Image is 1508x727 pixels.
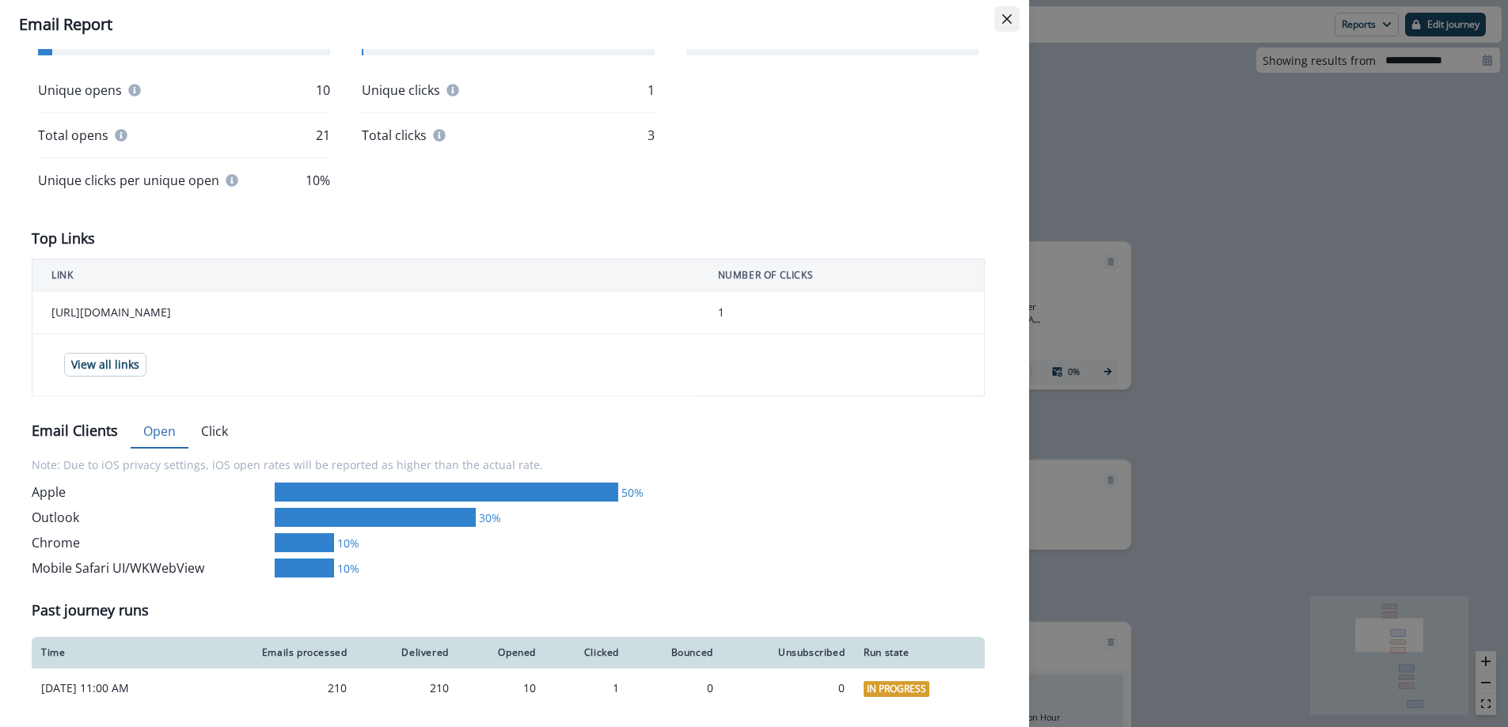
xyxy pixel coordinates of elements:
button: Close [994,6,1020,32]
div: Opened [468,646,536,659]
div: Delivered [366,646,448,659]
div: 0 [732,680,845,696]
div: Emails processed [206,646,348,659]
p: Unique opens [38,81,122,100]
p: 10 [316,81,330,100]
p: Top Links [32,228,95,249]
span: In Progress [864,681,929,697]
div: 210 [366,680,448,696]
p: 21 [316,126,330,145]
p: [DATE] 11:00 AM [41,680,187,696]
td: 1 [699,292,985,334]
p: Unique clicks per unique open [38,171,219,190]
div: 30% [476,509,501,526]
p: 3 [648,126,655,145]
div: Bounced [638,646,713,659]
p: Total opens [38,126,108,145]
p: Note: Due to iOS privacy settings, iOS open rates will be reported as higher than the actual rate. [32,447,985,483]
p: Email Clients [32,420,118,441]
th: LINK [32,259,699,292]
button: Click [188,415,241,449]
div: Unsubscribed [732,646,845,659]
p: Past journey runs [32,600,149,621]
div: Clicked [555,646,619,659]
div: Chrome [32,533,268,552]
div: Time [41,646,187,659]
td: [URL][DOMAIN_NAME] [32,292,699,334]
div: 0 [638,680,713,696]
div: 10% [334,535,359,551]
p: 10% [306,171,330,190]
th: NUMBER OF CLICKS [699,259,985,292]
div: 10% [334,560,359,577]
button: View all links [64,353,146,377]
div: 210 [206,680,348,696]
div: Mobile Safari UI/WKWebView [32,559,268,577]
p: Unique clicks [362,81,440,100]
p: View all links [71,358,139,372]
div: Apple [32,483,268,502]
div: Email Report [19,13,1010,36]
div: Outlook [32,508,268,527]
button: Open [131,415,188,449]
div: 50% [618,484,644,501]
p: 1 [648,81,655,100]
div: 1 [555,680,619,696]
div: 10 [468,680,536,696]
div: Run state [864,646,975,659]
p: Total clicks [362,126,427,145]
